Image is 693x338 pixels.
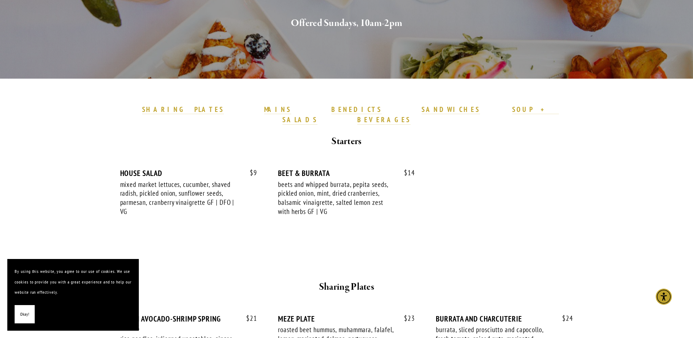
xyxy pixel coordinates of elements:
button: Okay! [15,305,35,324]
span: $ [404,168,408,177]
div: BEET & BURRATA [278,169,415,178]
span: 9 [243,169,257,177]
a: BENEDICTS [331,105,382,114]
span: $ [404,314,408,323]
p: By using this website, you agree to our use of cookies. We use cookies to provide you with a grea... [15,266,132,298]
span: $ [246,314,250,323]
a: SANDWICHES [422,105,480,114]
a: MAINS [264,105,292,114]
strong: Starters [331,135,361,148]
span: $ [250,168,254,177]
strong: BEVERAGES [357,115,411,124]
span: 23 [397,314,415,323]
span: $ [562,314,566,323]
a: SOUP + SALADS [282,105,559,125]
span: Okay! [20,309,29,320]
a: BEVERAGES [357,115,411,125]
span: 14 [397,169,415,177]
section: Cookie banner [7,259,139,331]
div: mixed market lettuces, cucumber, shaved radish, pickled onion, sunflower seeds, parmesan, cranber... [120,180,236,216]
div: Accessibility Menu [656,289,672,305]
span: 24 [555,314,573,323]
a: SHARING PLATES [142,105,224,114]
div: BURRATA AND CHARCUTERIE [436,314,573,323]
div: beets and whipped burrata, pepita seeds, pickled onion, mint, dried cranberries, balsamic vinaigr... [278,180,394,216]
h2: Offered Sundays, 10am-2pm [134,16,560,31]
strong: Sharing Plates [319,281,374,293]
span: 21 [239,314,257,323]
div: HOUSE SALAD [120,169,257,178]
div: FRESH AVOCADO-SHRIMP SPRING ROLLS [120,314,257,333]
div: MEZE PLATE [278,314,415,323]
